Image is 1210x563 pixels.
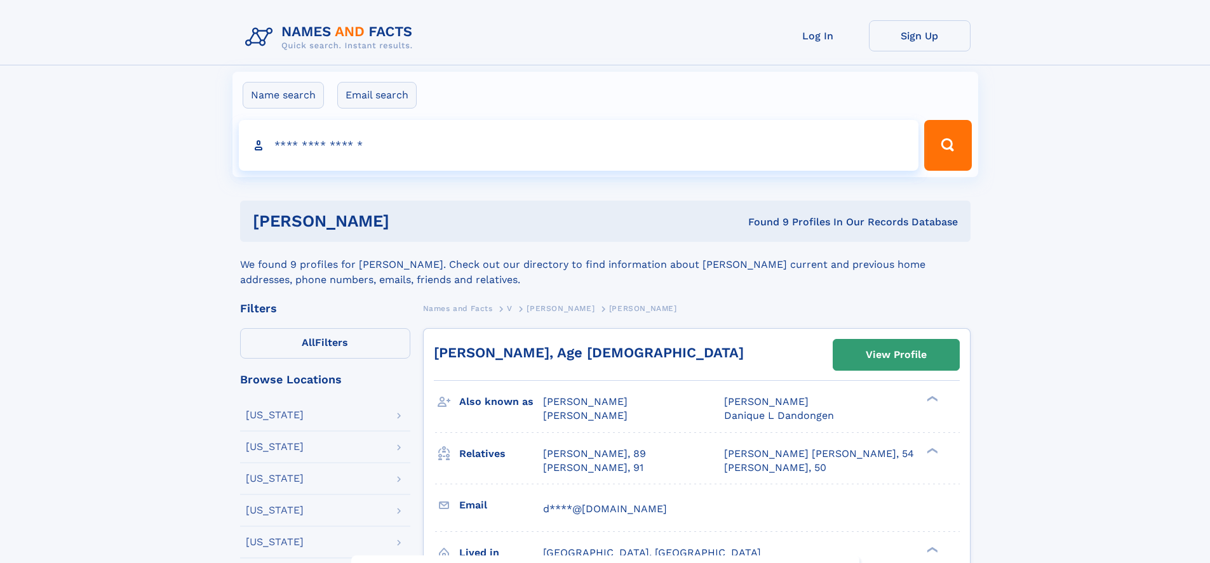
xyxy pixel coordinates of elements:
[724,461,826,475] a: [PERSON_NAME], 50
[543,461,643,475] a: [PERSON_NAME], 91
[240,374,410,385] div: Browse Locations
[459,494,543,516] h3: Email
[543,546,761,559] span: [GEOGRAPHIC_DATA], [GEOGRAPHIC_DATA]
[924,545,939,553] div: ❯
[434,345,744,361] a: [PERSON_NAME], Age [DEMOGRAPHIC_DATA]
[833,340,959,370] a: View Profile
[924,120,971,171] button: Search Button
[507,304,513,313] span: V
[543,447,646,461] a: [PERSON_NAME], 89
[240,328,410,359] label: Filters
[240,242,971,288] div: We found 9 profiles for [PERSON_NAME]. Check out our directory to find information about [PERSON_...
[767,20,869,51] a: Log In
[423,300,493,316] a: Names and Facts
[246,410,304,420] div: [US_STATE]
[543,395,628,407] span: [PERSON_NAME]
[724,395,809,407] span: [PERSON_NAME]
[302,336,315,348] span: All
[724,409,834,421] span: Danique L Dandongen
[246,505,304,515] div: [US_STATE]
[543,409,628,421] span: [PERSON_NAME]
[507,300,513,316] a: V
[246,537,304,547] div: [US_STATE]
[724,447,914,461] a: [PERSON_NAME] [PERSON_NAME], 54
[924,395,939,403] div: ❯
[253,213,569,229] h1: [PERSON_NAME]
[459,443,543,465] h3: Relatives
[568,215,958,229] div: Found 9 Profiles In Our Records Database
[459,391,543,413] h3: Also known as
[924,446,939,454] div: ❯
[240,20,423,55] img: Logo Names and Facts
[239,120,919,171] input: search input
[240,303,410,314] div: Filters
[337,82,417,109] label: Email search
[866,340,927,369] div: View Profile
[527,300,595,316] a: [PERSON_NAME]
[246,442,304,452] div: [US_STATE]
[246,474,304,484] div: [US_STATE]
[527,304,595,313] span: [PERSON_NAME]
[609,304,677,313] span: [PERSON_NAME]
[869,20,971,51] a: Sign Up
[243,82,324,109] label: Name search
